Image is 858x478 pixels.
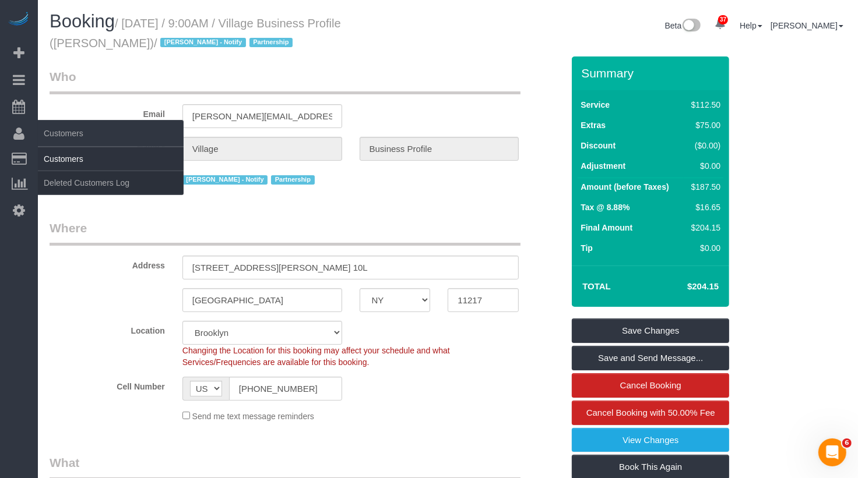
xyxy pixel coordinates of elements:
input: First Name [182,137,342,161]
legend: Where [50,219,521,246]
label: Discount [581,140,616,151]
small: / [DATE] / 9:00AM / Village Business Profile ([PERSON_NAME]) [50,17,341,49]
a: [PERSON_NAME] [771,21,843,30]
label: Cell Number [41,377,174,392]
legend: Who [50,68,521,94]
span: / [154,37,296,49]
span: [PERSON_NAME] - Notify [160,38,245,47]
div: $112.50 [687,99,720,111]
span: Booking [50,11,115,31]
a: Save and Send Message... [572,346,729,370]
input: Zip Code [448,288,519,312]
span: Partnership [249,38,293,47]
div: $187.50 [687,181,720,193]
div: $75.00 [687,119,720,131]
label: Tip [581,242,593,254]
strong: Total [582,281,611,291]
label: Service [581,99,610,111]
label: Final Amount [581,222,632,233]
input: Cell Number [229,377,342,401]
label: Email [41,104,174,120]
a: Beta [665,21,701,30]
a: View Changes [572,428,729,452]
input: Last Name [360,137,519,161]
h3: Summary [581,66,723,80]
a: Cancel Booking with 50.00% Fee [572,401,729,425]
h4: $204.15 [652,282,719,292]
a: Help [740,21,762,30]
div: $0.00 [687,160,720,172]
span: 6 [842,438,852,448]
label: Address [41,256,174,271]
a: 37 [709,12,732,37]
span: Cancel Booking with 50.00% Fee [586,408,715,417]
div: $0.00 [687,242,720,254]
ul: Customers [38,147,184,195]
span: [PERSON_NAME] - Notify [182,175,268,185]
span: Partnership [271,175,314,185]
a: Save Changes [572,318,729,343]
img: Automaid Logo [7,12,30,28]
label: Extras [581,119,606,131]
a: Deleted Customers Log [38,171,184,194]
label: Adjustment [581,160,625,172]
input: City [182,288,342,312]
iframe: Intercom live chat [818,438,846,466]
a: Cancel Booking [572,373,729,398]
span: Customers [38,120,184,147]
span: 37 [718,15,728,24]
input: Email [182,104,342,128]
div: ($0.00) [687,140,720,151]
span: Send me text message reminders [192,412,314,421]
img: New interface [681,19,701,34]
label: Amount (before Taxes) [581,181,669,193]
span: Changing the Location for this booking may affect your schedule and what Services/Frequencies are... [182,346,450,367]
div: $204.15 [687,222,720,233]
label: Location [41,321,174,337]
a: Customers [38,147,184,171]
label: Tax @ 8.88% [581,201,630,213]
div: $16.65 [687,201,720,213]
